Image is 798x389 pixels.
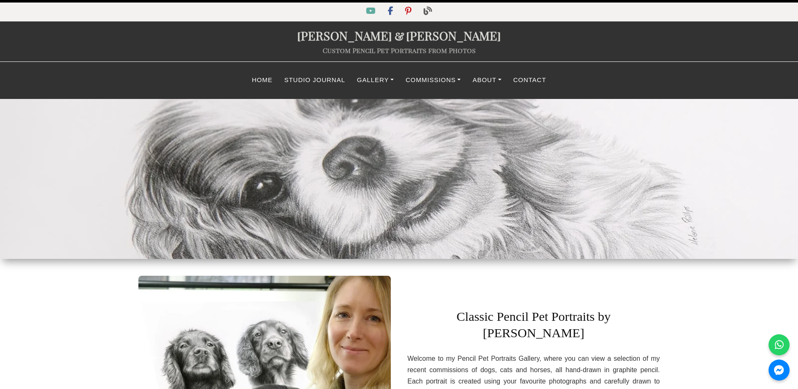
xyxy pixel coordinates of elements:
a: Studio Journal [278,72,351,88]
a: WhatsApp [769,334,790,355]
a: Facebook [383,8,400,15]
a: Home [246,72,278,88]
a: Blog [419,8,437,15]
h1: Classic Pencil Pet Portraits by [PERSON_NAME] [408,296,660,346]
a: Messenger [769,360,790,381]
span: & [392,27,406,43]
a: Custom Pencil Pet Portraits from Photos [323,46,476,55]
a: Contact [507,72,552,88]
a: YouTube [361,8,382,15]
a: [PERSON_NAME]&[PERSON_NAME] [297,27,501,43]
a: About [467,72,507,88]
a: Pinterest [400,8,418,15]
a: Commissions [400,72,467,88]
a: Gallery [351,72,400,88]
